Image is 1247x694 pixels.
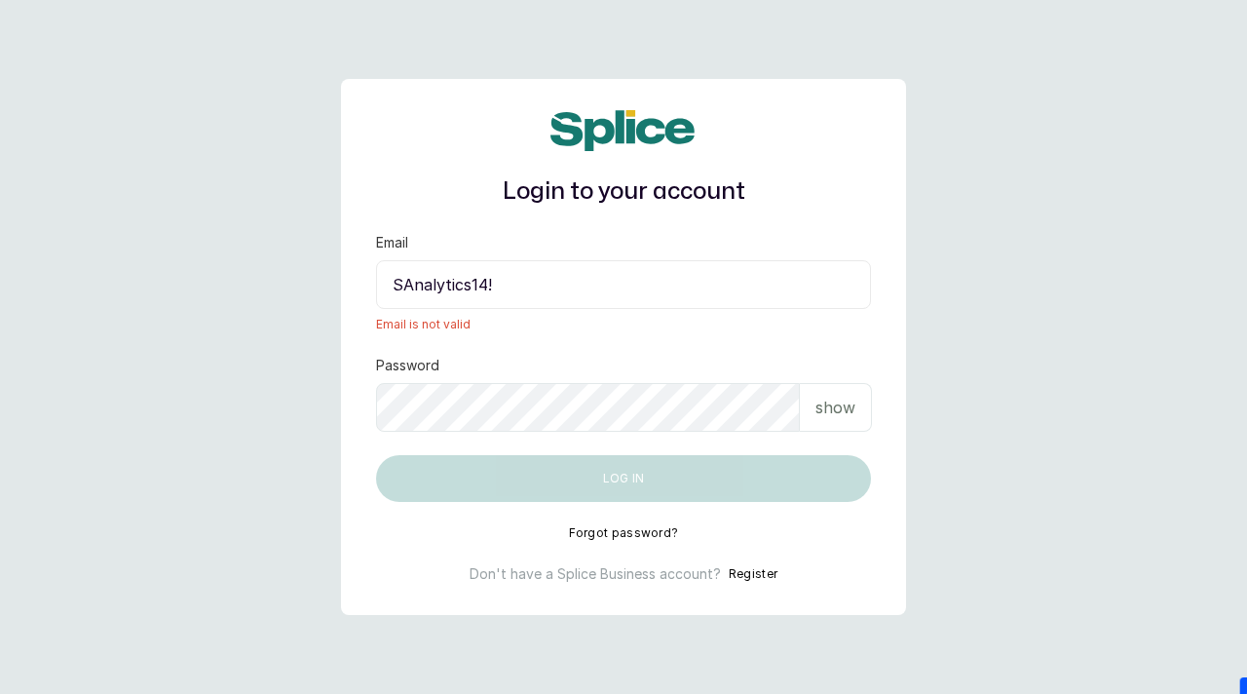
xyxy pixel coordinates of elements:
h1: Login to your account [376,174,871,210]
button: Log in [376,455,871,502]
p: Don't have a Splice Business account? [470,564,721,584]
input: email@acme.com [376,260,871,309]
label: Email [376,233,408,252]
label: Password [376,356,439,375]
span: Email is not valid [376,317,871,332]
button: Register [729,564,777,584]
button: Forgot password? [569,525,679,541]
p: show [815,396,855,419]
